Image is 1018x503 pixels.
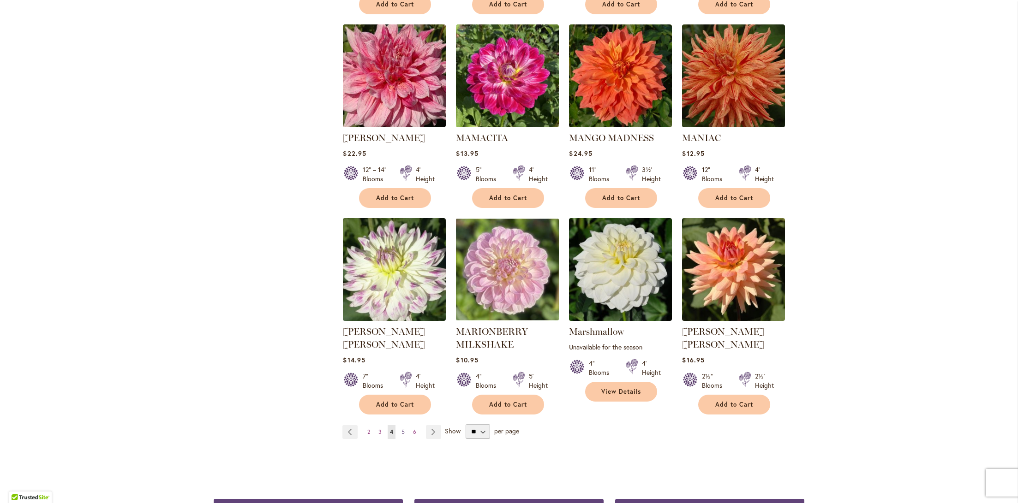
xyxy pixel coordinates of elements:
span: 4 [390,428,393,435]
a: [PERSON_NAME] [PERSON_NAME] [682,326,764,350]
span: Add to Cart [602,194,640,202]
img: Mango Madness [569,24,672,127]
a: 6 [411,425,419,439]
span: Add to Cart [489,194,527,202]
span: $12.95 [682,149,704,158]
img: MAKI [343,24,446,127]
span: $10.95 [456,355,478,364]
button: Add to Cart [472,395,544,414]
a: View Details [585,382,657,402]
span: View Details [601,388,641,396]
button: Add to Cart [472,188,544,208]
span: Add to Cart [376,401,414,408]
span: $24.95 [569,149,592,158]
a: Marshmallow [569,314,672,323]
a: MARIONBERRY MILKSHAKE [456,326,528,350]
img: Marshmallow [569,218,672,321]
button: Add to Cart [359,395,431,414]
a: [PERSON_NAME] [PERSON_NAME] [343,326,425,350]
img: Mary Jo [682,218,785,321]
span: Add to Cart [602,0,640,8]
span: Add to Cart [715,401,753,408]
iframe: Launch Accessibility Center [7,470,33,496]
div: 5" Blooms [476,165,502,183]
button: Add to Cart [698,395,770,414]
div: 4' Height [416,165,435,183]
span: per page [494,426,519,435]
div: 3½' Height [642,165,661,183]
img: Mamacita [456,24,559,127]
img: Maniac [682,24,785,127]
div: 2½' Height [755,372,774,390]
span: Add to Cart [489,0,527,8]
div: 2½" Blooms [702,372,728,390]
a: Marshmallow [569,326,624,337]
p: Unavailable for the season [569,343,672,351]
span: Add to Cart [715,0,753,8]
div: 7" Blooms [363,372,389,390]
span: Add to Cart [376,194,414,202]
a: MARGARET ELLEN [343,314,446,323]
span: 2 [367,428,370,435]
div: 4' Height [755,165,774,183]
button: Add to Cart [698,188,770,208]
span: Add to Cart [715,194,753,202]
div: 4' Height [416,372,435,390]
a: Maniac [682,120,785,129]
a: 2 [365,425,372,439]
span: $16.95 [682,355,704,364]
div: 12" – 14" Blooms [363,165,389,183]
a: 5 [399,425,407,439]
a: MANGO MADNESS [569,132,654,143]
span: $13.95 [456,149,478,158]
a: MANIAC [682,132,721,143]
div: 12" Blooms [702,165,728,183]
span: 6 [413,428,416,435]
a: 3 [376,425,384,439]
a: MAMACITA [456,132,508,143]
div: 4' Height [642,359,661,377]
div: 11" Blooms [589,165,615,183]
div: 5' Height [529,372,548,390]
a: MAKI [343,120,446,129]
img: MARIONBERRY MILKSHAKE [456,218,559,321]
a: Mango Madness [569,120,672,129]
span: Show [445,426,461,435]
button: Add to Cart [359,188,431,208]
span: $14.95 [343,355,365,364]
a: Mamacita [456,120,559,129]
a: MARIONBERRY MILKSHAKE [456,314,559,323]
span: 5 [401,428,405,435]
span: 3 [378,428,382,435]
div: 4" Blooms [476,372,502,390]
div: 4' Height [529,165,548,183]
div: 4" Blooms [589,359,615,377]
span: Add to Cart [489,401,527,408]
img: MARGARET ELLEN [343,218,446,321]
span: $22.95 [343,149,366,158]
a: Mary Jo [682,314,785,323]
button: Add to Cart [585,188,657,208]
span: Add to Cart [376,0,414,8]
a: [PERSON_NAME] [343,132,425,143]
